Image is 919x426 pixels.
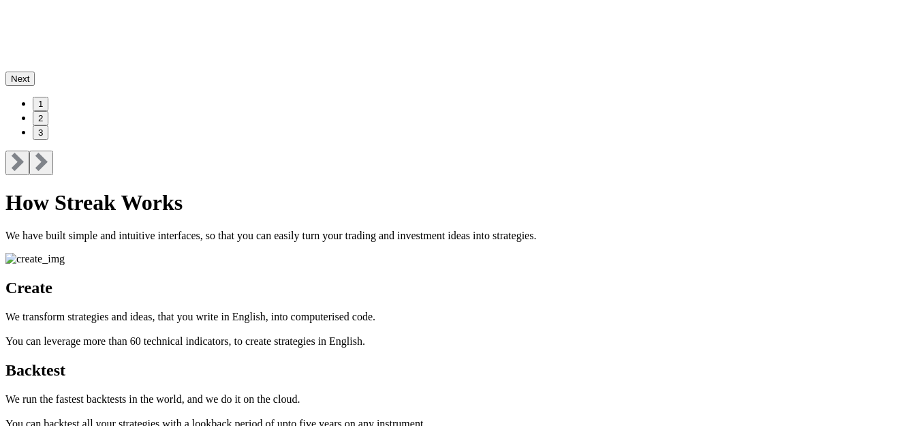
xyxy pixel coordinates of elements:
button: left_arrow [5,151,29,175]
button: 1 [33,97,48,111]
img: create_img [5,253,65,265]
h1: How Streak Works [5,190,914,215]
button: 3 [33,125,48,140]
h2: Backtest [5,361,914,380]
p: We have built simple and intuitive interfaces, so that you can easily turn your trading and inves... [5,230,914,242]
h2: Create [5,279,914,297]
p: We transform strategies and ideas, that you write in English, into computerised code. You can lev... [5,311,914,348]
button: right_arrow [29,151,53,175]
img: left_arrow [11,153,24,171]
button: 2 [33,111,48,125]
button: Next [5,72,35,86]
img: right_arrow [35,153,48,171]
